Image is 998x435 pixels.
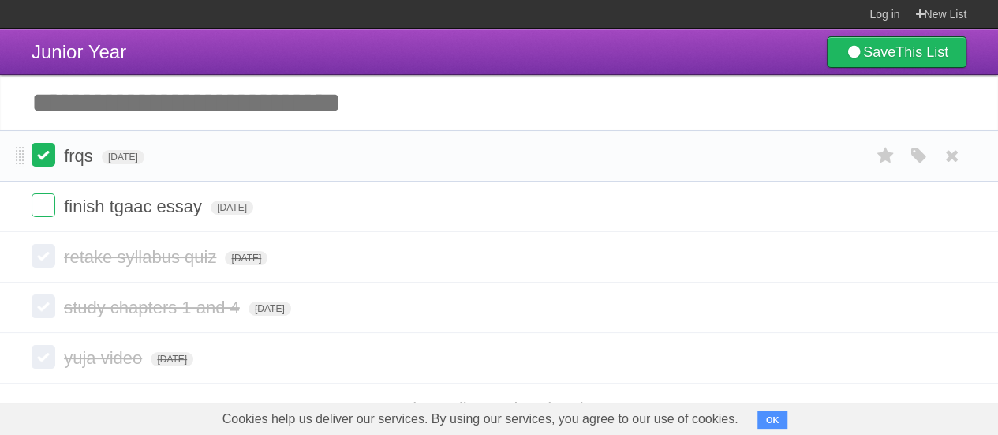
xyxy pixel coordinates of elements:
span: finish tgaac essay [64,197,206,216]
button: OK [757,411,788,429]
span: Cookies help us deliver our services. By using our services, you agree to our use of cookies. [207,403,754,435]
label: Done [32,345,55,369]
span: [DATE] [151,352,193,366]
span: [DATE] [211,201,253,215]
span: [DATE] [225,251,267,265]
span: frqs [64,146,97,166]
span: retake syllabus quiz [64,247,220,267]
span: [DATE] [249,302,291,316]
span: yuja video [64,348,146,368]
label: Done [32,294,55,318]
label: Done [32,244,55,268]
span: study chapters 1 and 4 [64,298,244,317]
span: Junior Year [32,41,126,62]
label: Star task [870,143,900,169]
a: SaveThis List [827,36,966,68]
label: Done [32,143,55,167]
label: Done [32,193,55,217]
b: This List [895,44,948,60]
a: Show all completed tasks [401,399,596,418]
span: [DATE] [102,150,144,164]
